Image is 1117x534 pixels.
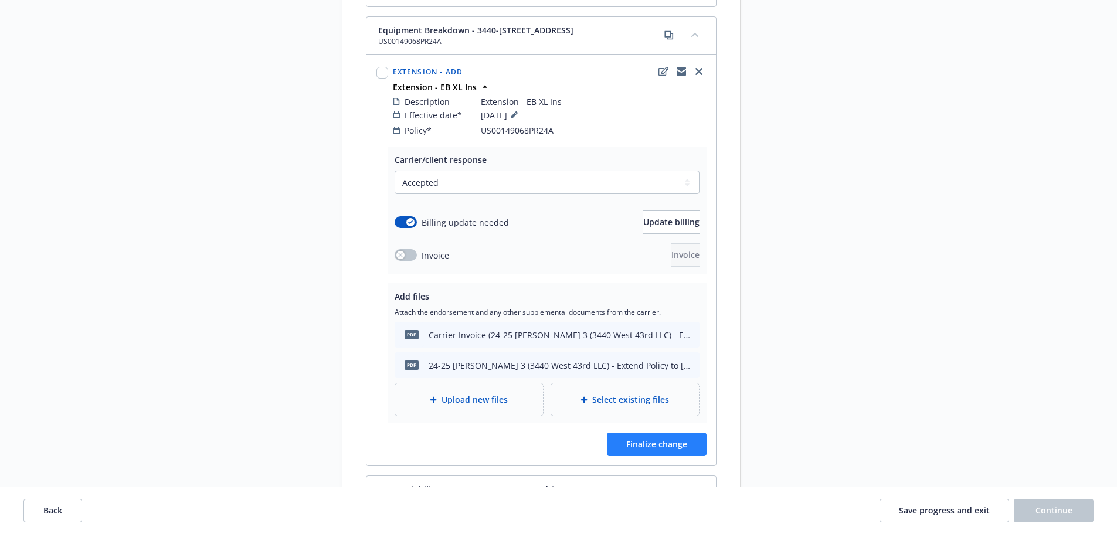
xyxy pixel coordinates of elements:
[422,249,449,261] span: Invoice
[692,64,706,79] a: close
[395,291,429,302] span: Add files
[378,36,573,47] span: US00149068PR24A
[657,64,671,79] a: edit
[685,25,704,44] button: collapse content
[43,505,62,516] span: Back
[405,96,450,108] span: Description
[607,433,707,456] button: Finalize change
[378,24,573,36] span: Equipment Breakdown - 3440-[STREET_ADDRESS]
[899,505,990,516] span: Save progress and exit
[481,108,521,122] span: [DATE]
[23,499,82,522] button: Back
[481,124,554,137] span: US00149068PR24A
[1035,505,1072,516] span: Continue
[1014,499,1094,522] button: Continue
[393,81,477,93] strong: Extension - EB XL Ins
[405,109,462,121] span: Effective date*
[551,383,700,416] div: Select existing files
[880,499,1009,522] button: Save progress and exit
[366,17,716,55] div: Equipment Breakdown - 3440-[STREET_ADDRESS]US00149068PR24Acopycollapse content
[429,359,690,372] div: 24-25 [PERSON_NAME] 3 (3440 West 43rd LLC) - Extend Policy to [DATE].pdf
[378,483,568,495] span: Excess Liability - [STREET_ADDRESS] - Lead $5M
[393,67,463,77] span: Extension - Add
[671,249,700,260] span: Invoice
[592,393,669,406] span: Select existing files
[422,216,509,229] span: Billing update needed
[366,476,716,513] div: Excess Liability - [STREET_ADDRESS] - Lead $5M00162106-0copycollapse content
[685,485,704,504] button: collapse content
[481,96,562,108] span: Extension - EB XL Ins
[395,307,700,317] span: Attach the endorsement and any other supplemental documents from the carrier.
[405,360,419,369] span: pdf
[395,154,487,165] span: Carrier/client response
[662,28,676,42] a: copy
[405,124,432,137] span: Policy*
[643,216,700,227] span: Update billing
[429,329,690,341] div: Carrier Invoice (24-25 [PERSON_NAME] 3 (3440 West 43rd LLC) - Extend Policy to [DATE]).Pdf
[674,64,688,79] a: copyLogging
[405,330,419,339] span: Pdf
[626,438,687,450] span: Finalize change
[643,210,700,234] button: Update billing
[395,383,544,416] div: Upload new files
[442,393,508,406] span: Upload new files
[671,243,700,267] button: Invoice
